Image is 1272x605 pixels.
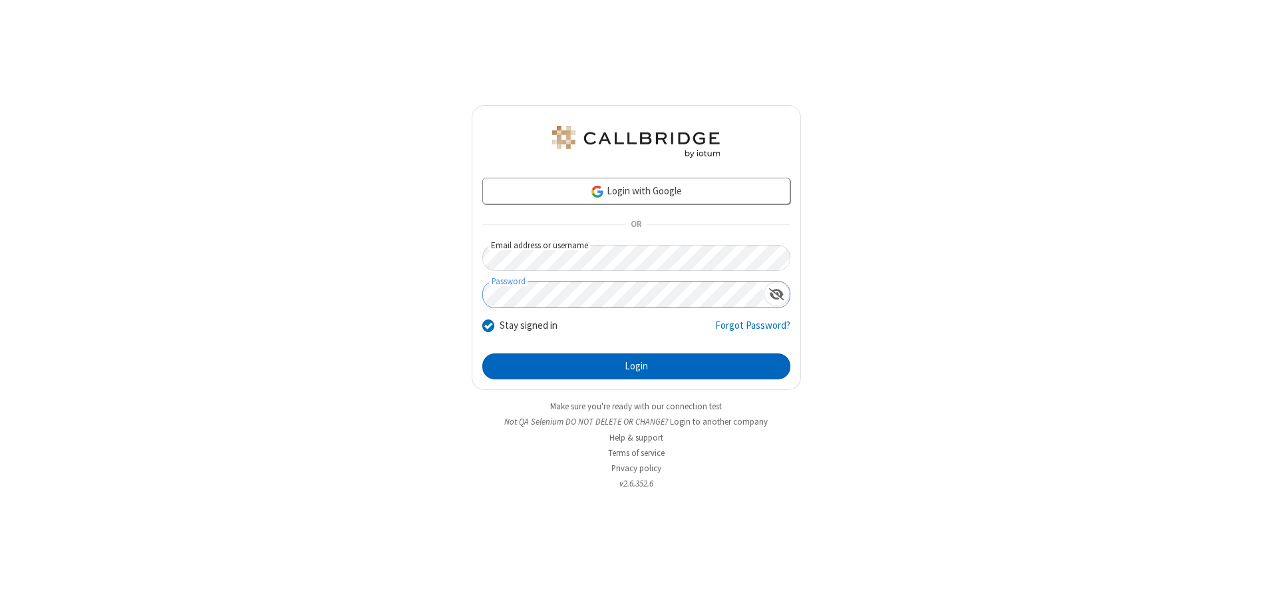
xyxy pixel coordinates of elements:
iframe: Chat [1239,570,1262,596]
a: Forgot Password? [715,318,790,343]
a: Make sure you're ready with our connection test [550,401,722,412]
a: Login with Google [482,178,790,204]
input: Email address or username [482,245,790,271]
button: Login to another company [670,415,768,428]
img: QA Selenium DO NOT DELETE OR CHANGE [550,126,722,158]
li: Not QA Selenium DO NOT DELETE OR CHANGE? [472,415,801,428]
label: Stay signed in [500,318,557,333]
a: Terms of service [608,447,665,459]
a: Help & support [609,432,663,443]
button: Login [482,353,790,380]
input: Password [483,282,764,307]
img: google-icon.png [590,184,605,199]
a: Privacy policy [611,463,661,474]
span: OR [625,216,647,234]
div: Show password [764,282,790,306]
li: v2.6.352.6 [472,477,801,490]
